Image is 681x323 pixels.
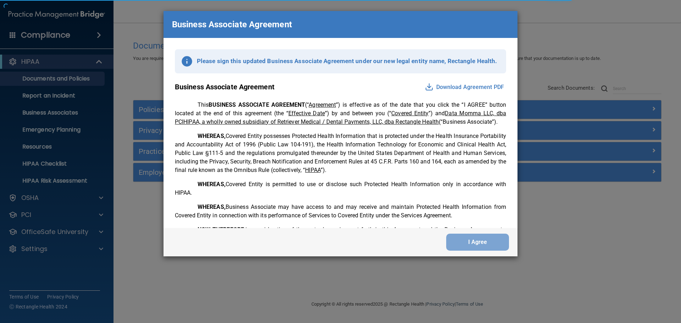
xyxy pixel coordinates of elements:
[175,110,506,125] u: Data Momma LLC, dba PCIHIPAA, a wholly owned subsidiary of Retriever Medical / Dental Payments, L...
[175,101,506,126] p: This (“ ”) is effective as of the date that you click the “I AGREE” button located at the end of ...
[197,56,497,67] p: Please sign this updated Business Associate Agreement under our new legal entity name, Rectangle ...
[309,101,336,108] u: Agreement
[198,204,226,210] span: WHEREAS,
[558,273,672,301] iframe: Drift Widget Chat Controller
[175,132,506,174] p: Covered Entity possesses Protected Health Information that is protected under the Health Insuranc...
[446,234,509,251] button: I Agree
[198,226,245,233] span: NOW THEREFORE,
[391,110,428,117] u: Covered Entity
[198,181,226,188] span: WHEREAS,
[209,101,305,108] span: BUSINESS ASSOCIATE AGREEMENT
[288,110,325,117] u: Effective Date
[305,167,321,173] u: HIPAA
[172,17,292,32] p: Business Associate Agreement
[175,80,275,94] p: Business Associate Agreement
[198,133,226,139] span: WHEREAS,
[175,180,506,197] p: Covered Entity is permitted to use or disclose such Protected Health Information only in accordan...
[423,82,506,93] button: Download Agreement PDF
[175,203,506,220] p: Business Associate may have access to and may receive and maintain Protected Health Information f...
[175,225,506,251] p: in consideration of the mutual promises set forth in this Agreement and the Business Arrangements...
